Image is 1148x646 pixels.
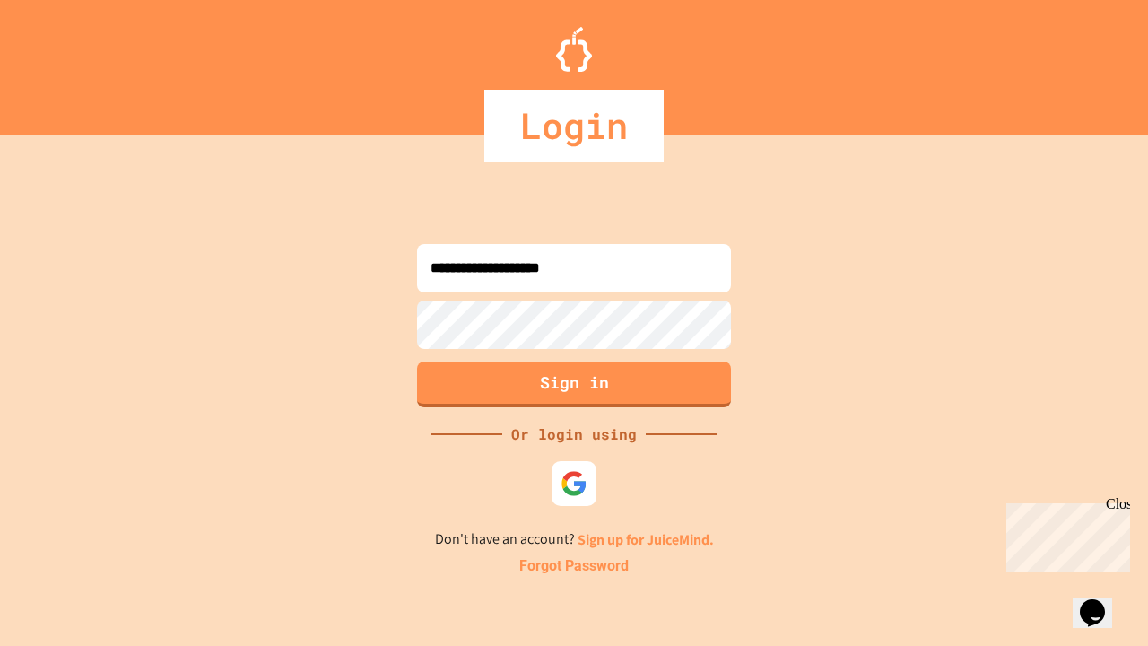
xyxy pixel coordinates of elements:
button: Sign in [417,362,731,407]
a: Forgot Password [519,555,629,577]
img: google-icon.svg [561,470,587,497]
img: Logo.svg [556,27,592,72]
div: Chat with us now!Close [7,7,124,114]
iframe: chat widget [1073,574,1130,628]
p: Don't have an account? [435,528,714,551]
iframe: chat widget [999,496,1130,572]
div: Or login using [502,423,646,445]
div: Login [484,90,664,161]
a: Sign up for JuiceMind. [578,530,714,549]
